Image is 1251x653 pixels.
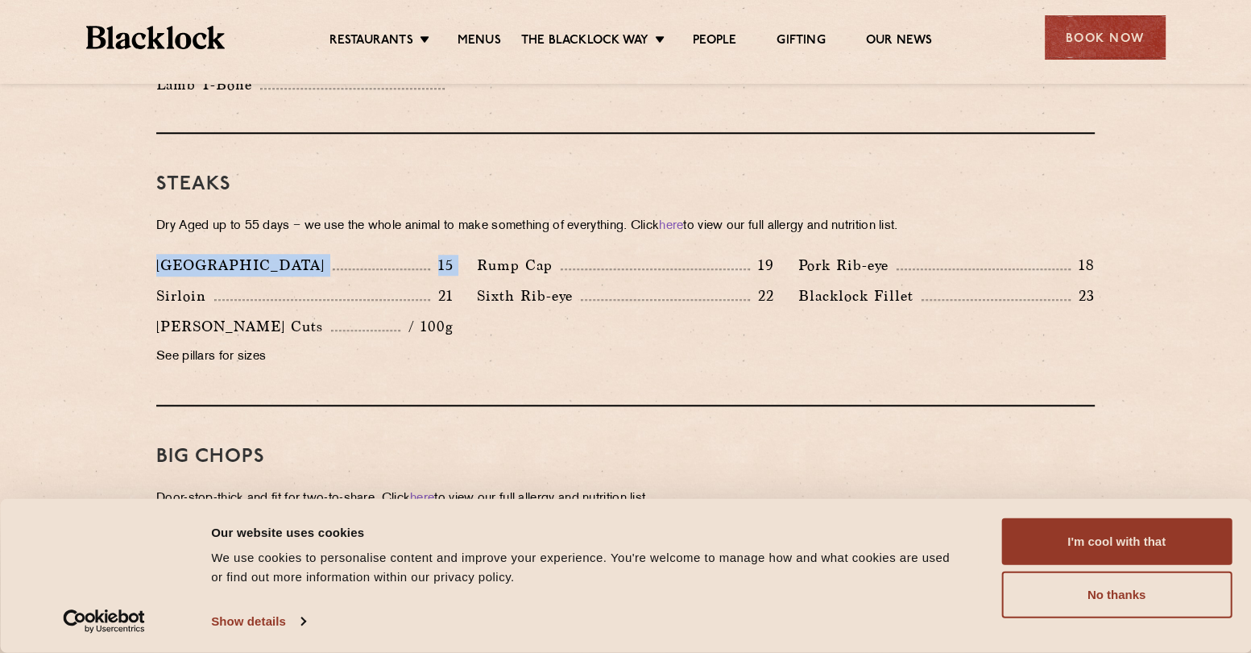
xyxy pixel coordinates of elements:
[86,26,226,49] img: BL_Textured_Logo-footer-cropped.svg
[156,174,1095,195] h3: Steaks
[798,254,897,277] p: Pork Rib-eye
[410,493,434,505] a: here
[156,215,1095,238] p: Dry Aged up to 55 days − we use the whole animal to make something of everything. Click to view o...
[211,522,965,542] div: Our website uses cookies
[1045,15,1166,60] div: Book Now
[477,254,561,277] p: Rump Cap
[400,316,453,337] p: / 100g
[777,33,825,51] a: Gifting
[156,254,333,277] p: [GEOGRAPHIC_DATA]
[1071,285,1095,306] p: 23
[156,315,331,338] p: [PERSON_NAME] Cuts
[458,33,501,51] a: Menus
[521,33,648,51] a: The Blacklock Way
[798,285,922,307] p: Blacklock Fillet
[477,285,581,307] p: Sixth Rib-eye
[156,488,1095,510] p: Door-stop-thick and fit for two-to-share. Click to view our full allergy and nutrition list.
[750,255,774,276] p: 19
[34,609,175,634] a: Usercentrics Cookiebot - opens in a new window
[1001,518,1232,565] button: I'm cool with that
[659,220,683,232] a: here
[156,447,1095,468] h3: Big Chops
[750,285,774,306] p: 22
[1001,572,1232,618] button: No thanks
[866,33,933,51] a: Our News
[1071,255,1095,276] p: 18
[156,346,453,368] p: See pillars for sizes
[430,255,454,276] p: 15
[329,33,413,51] a: Restaurants
[693,33,736,51] a: People
[211,548,965,587] div: We use cookies to personalise content and improve your experience. You're welcome to manage how a...
[156,73,260,96] p: Lamb T-Bone
[430,285,454,306] p: 21
[156,285,214,307] p: Sirloin
[211,609,304,634] a: Show details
